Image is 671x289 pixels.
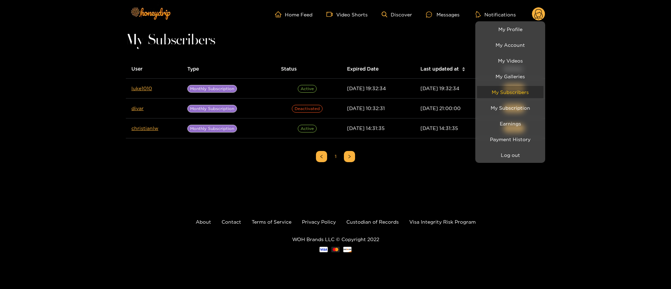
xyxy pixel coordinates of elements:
[477,86,543,98] a: My Subscribers
[477,117,543,130] a: Earnings
[477,133,543,145] a: Payment History
[477,55,543,67] a: My Videos
[477,23,543,35] a: My Profile
[477,149,543,161] button: Log out
[477,39,543,51] a: My Account
[477,70,543,82] a: My Galleries
[477,102,543,114] a: My Subscription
